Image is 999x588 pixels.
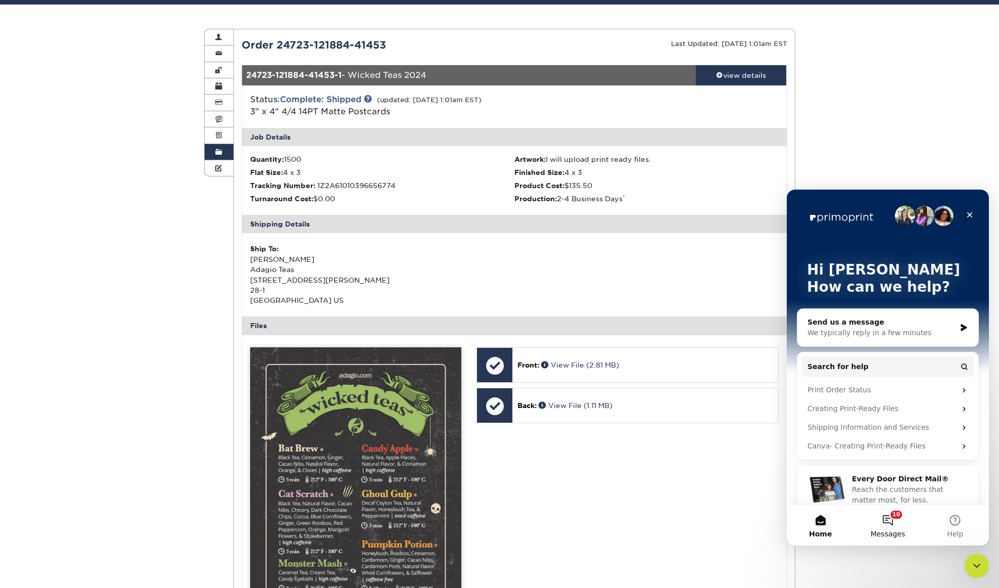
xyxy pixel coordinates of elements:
strong: 24723-121884-41453-1 [246,70,342,80]
span: 1Z2A61010396656774 [317,182,396,190]
small: (updated: [DATE] 1:01am EST) [377,96,482,104]
a: View File (1.11 MB) [539,401,612,410]
a: View File (2.81 MB) [541,361,619,369]
iframe: To enrich screen reader interactions, please activate Accessibility in Grammarly extension settings [965,554,989,578]
li: $135.50 [514,180,779,191]
strong: Artwork: [514,155,546,163]
div: Status: [243,94,605,118]
a: view details [696,65,787,85]
div: Files [242,316,787,335]
strong: Quantity: [250,155,284,163]
strong: Tracking Number: [250,182,315,190]
li: 4 x 3 [250,167,514,177]
strong: Ship To: [250,245,278,253]
iframe: Intercom live chat [787,190,989,546]
a: Complete: Shipped [280,95,361,104]
span: Back: [517,401,537,410]
span: Front: [517,361,539,369]
li: $0.00 [250,194,514,204]
small: Last Updated: [DATE] 1:01am EST [671,40,787,48]
div: Shipping Details [242,215,787,233]
strong: Finished Size: [514,168,564,176]
div: Job Details [242,128,787,146]
li: I will upload print ready files. [514,154,779,164]
strong: Product Cost: [514,182,564,190]
strong: Flat Size: [250,168,283,176]
li: 1500 [250,154,514,164]
li: 2-4 Business Days [514,194,779,204]
div: - Wicked Teas 2024 [242,65,696,85]
strong: Production: [514,195,557,203]
div: view details [696,70,787,80]
div: [PERSON_NAME] Adagio Teas [STREET_ADDRESS][PERSON_NAME] 28-1 [GEOGRAPHIC_DATA] US [250,244,514,305]
li: 4 x 3 [514,167,779,177]
span: 3" x 4" 4/4 14PT Matte Postcards [250,107,390,116]
strong: Turnaround Cost: [250,195,313,203]
div: Order 24723-121884-41453 [234,37,514,53]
